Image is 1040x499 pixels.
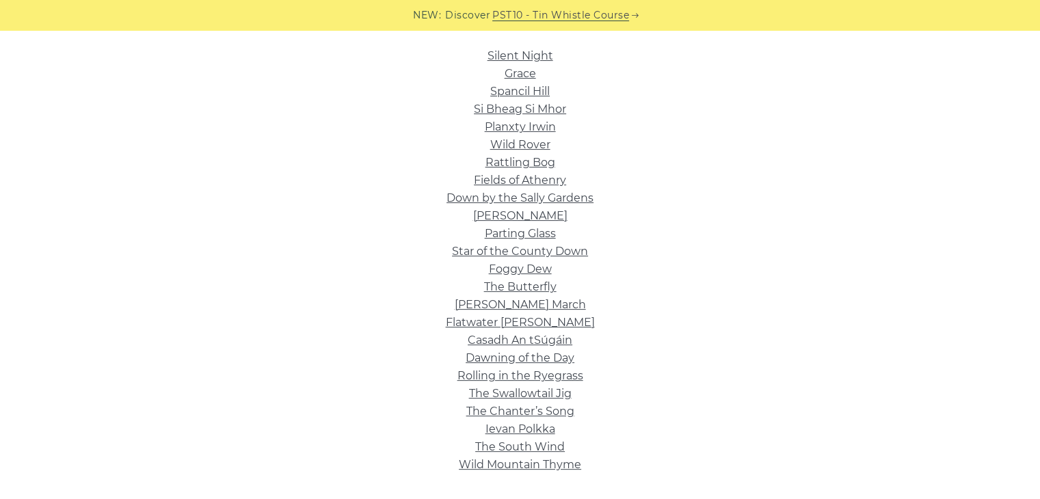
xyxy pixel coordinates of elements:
a: Casadh An tSúgáin [468,334,572,347]
a: Si­ Bheag Si­ Mhor [474,103,566,116]
a: [PERSON_NAME] March [455,298,586,311]
a: Fields of Athenry [474,174,566,187]
a: PST10 - Tin Whistle Course [492,8,629,23]
a: The Butterfly [484,280,557,293]
a: Rattling Bog [485,156,555,169]
a: The Swallowtail Jig [469,387,572,400]
a: The Chanter’s Song [466,405,574,418]
a: Spancil Hill [490,85,550,98]
a: The South Wind [475,440,565,453]
a: Planxty Irwin [485,120,556,133]
a: Down by the Sally Gardens [446,191,594,204]
a: Rolling in the Ryegrass [457,369,583,382]
a: Parting Glass [485,227,556,240]
a: [PERSON_NAME] [473,209,568,222]
a: Flatwater [PERSON_NAME] [446,316,595,329]
a: Wild Rover [490,138,550,151]
span: Discover [445,8,490,23]
a: Star of the County Down [452,245,588,258]
a: Ievan Polkka [485,422,555,435]
span: NEW: [413,8,441,23]
a: Grace [505,67,536,80]
a: Wild Mountain Thyme [459,458,581,471]
a: Dawning of the Day [466,351,574,364]
a: Foggy Dew [489,262,552,275]
a: Silent Night [488,49,553,62]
